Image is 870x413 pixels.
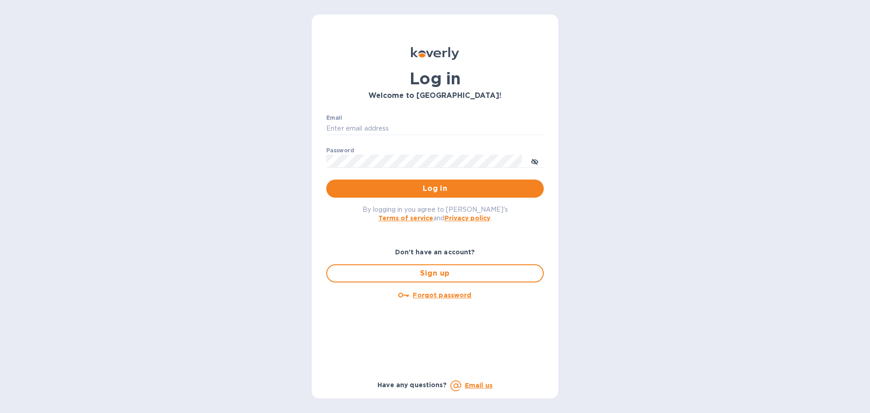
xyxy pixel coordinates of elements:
[333,183,536,194] span: Log in
[395,248,475,256] b: Don't have an account?
[445,214,490,222] a: Privacy policy
[326,122,544,136] input: Enter email address
[378,214,433,222] a: Terms of service
[326,115,342,121] label: Email
[334,268,536,279] span: Sign up
[465,382,493,389] a: Email us
[362,206,508,222] span: By logging in you agree to [PERSON_NAME]'s and .
[326,69,544,88] h1: Log in
[326,148,354,153] label: Password
[326,180,544,198] button: Log in
[377,381,447,389] b: Have any questions?
[326,264,544,282] button: Sign up
[411,47,459,60] img: Koverly
[413,292,471,299] u: Forgot password
[526,152,544,170] button: toggle password visibility
[326,92,544,100] h3: Welcome to [GEOGRAPHIC_DATA]!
